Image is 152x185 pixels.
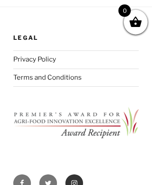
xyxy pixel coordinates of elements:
[13,73,82,81] a: Terms and Conditions
[118,4,131,17] span: 0
[13,50,139,87] nav: Legal
[13,55,56,63] a: Privacy Policy
[13,34,139,42] h2: Legal
[13,20,139,174] aside: Footer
